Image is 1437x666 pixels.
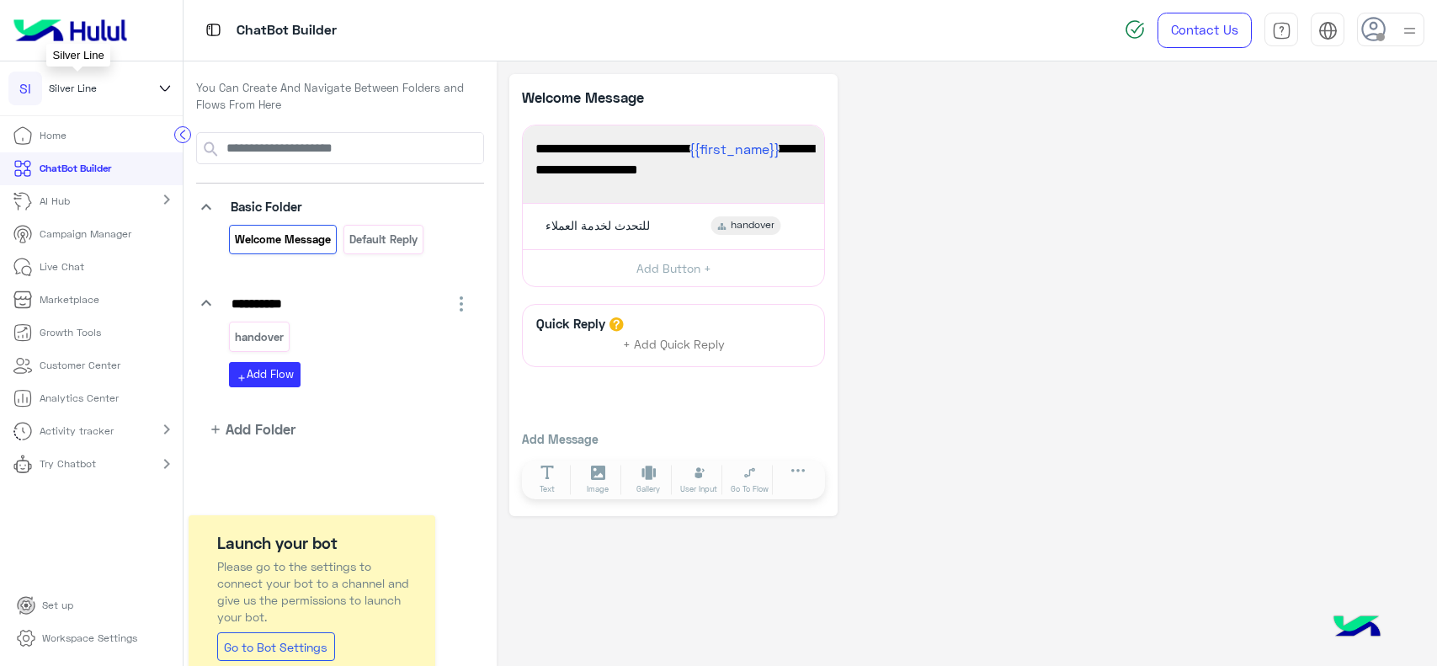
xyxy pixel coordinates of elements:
img: spinner [1125,19,1145,40]
p: ChatBot Builder [237,19,337,42]
div: handover [711,216,781,235]
mat-icon: chevron_right [157,419,177,440]
p: You Can Create And Navigate Between Folders and Flows From Here [196,80,484,113]
button: addAdd Flow [229,362,301,386]
a: Set up [3,589,87,622]
img: tab [1272,21,1291,40]
p: Please go to the settings to connect your bot to a channel and give us the permissions to launch ... [217,558,419,626]
span: Basic Folder [231,199,302,214]
button: User Input [676,465,723,495]
button: addAdd Folder [196,418,295,440]
span: Go To Flow [731,483,769,495]
button: Text [524,465,572,495]
i: add [209,423,222,436]
p: Campaign Manager [40,226,131,242]
h5: Launch your bot [217,531,419,555]
p: Customer Center [40,358,120,373]
span: + Add Quick Reply [623,337,725,351]
p: Default reply [348,230,418,249]
span: Add Folder [226,418,295,440]
a: Contact Us [1158,13,1252,48]
span: للتحدث لخدمة العملاء [546,218,650,233]
img: tab [1318,21,1338,40]
p: Analytics Center [40,391,119,406]
p: handover [234,328,285,347]
a: Workspace Settings [3,622,151,655]
p: Set up [42,598,73,613]
img: profile [1399,20,1420,41]
p: Add Message [522,430,825,448]
i: keyboard_arrow_down [196,293,216,313]
p: Welcome Message [522,87,673,108]
a: Go to Bot Settings [217,632,335,661]
img: tab [203,19,224,40]
p: Workspace Settings [42,631,137,646]
span: Silver Line [49,81,97,96]
img: hulul-logo.png [1328,599,1386,658]
button: Gallery [625,465,673,495]
p: Welcome Message [234,230,333,249]
button: + Add Quick Reply [610,332,737,357]
p: AI Hub [40,194,70,209]
a: tab [1264,13,1298,48]
button: Go To Flow [726,465,774,495]
p: Activity tracker [40,424,114,439]
span: User Input [680,483,717,495]
i: keyboard_arrow_down [196,197,216,217]
button: Image [575,465,622,495]
p: Live Chat [40,259,84,274]
p: Marketplace [40,292,99,307]
p: ChatBot Builder [40,161,111,176]
mat-icon: chevron_right [157,189,177,210]
mat-icon: chevron_right [157,454,177,474]
img: Logo [7,13,134,48]
button: Add Button + [523,249,824,287]
span: مرحبًا 👋، أهلاً بك في Silverline، كيف يمكننا مساعدتك [DATE]؟ [535,138,812,181]
p: Try Chatbot [40,456,96,472]
h6: Quick Reply [532,316,609,331]
span: Image [587,483,609,495]
span: Text [540,483,555,495]
div: SI [8,72,42,105]
span: handover [731,218,774,233]
i: add [237,373,247,383]
p: Home [40,128,67,143]
span: {{first_name}} [689,141,780,157]
span: Gallery [636,483,660,495]
p: Growth Tools [40,325,101,340]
